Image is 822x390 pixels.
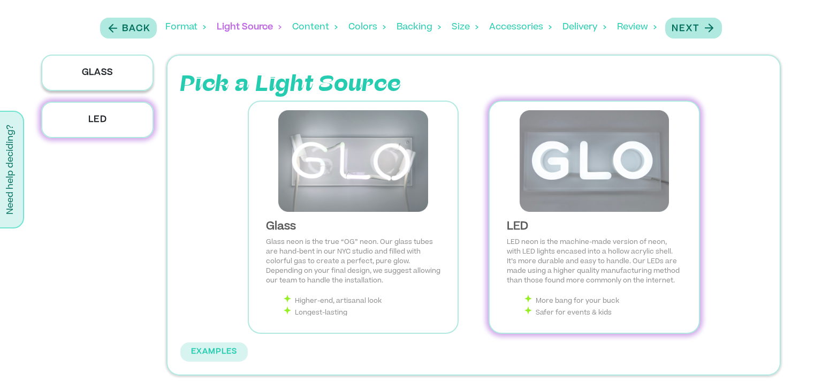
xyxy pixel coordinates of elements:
[617,11,657,44] div: Review
[498,110,690,212] img: LED
[180,68,467,101] p: Pick a Light Source
[41,55,154,91] p: Glass
[507,220,681,233] div: LED
[122,22,150,35] p: Back
[283,306,440,318] li: Longest-lasting
[283,294,440,306] li: Higher-end, artisanal look
[452,11,478,44] div: Size
[768,339,822,390] iframe: Chat Widget
[165,11,206,44] div: Format
[562,11,606,44] div: Delivery
[672,22,699,35] p: Next
[348,11,386,44] div: Colors
[292,11,338,44] div: Content
[397,11,441,44] div: Backing
[41,102,154,138] p: LED
[180,342,248,362] button: EXAMPLES
[266,220,440,233] div: Glass
[266,238,440,286] p: Glass neon is the true “OG” neon. Our glass tubes are hand-bent in our NYC studio and filled with...
[489,11,552,44] div: Accessories
[217,11,281,44] div: Light Source
[524,294,681,306] li: More bang for your buck
[665,18,722,39] button: Next
[524,306,681,318] li: Safer for events & kids
[100,18,157,39] button: Back
[507,238,681,286] p: LED neon is the machine-made version of neon, with LED lights encased into a hollow acrylic shell...
[257,110,449,212] img: Glass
